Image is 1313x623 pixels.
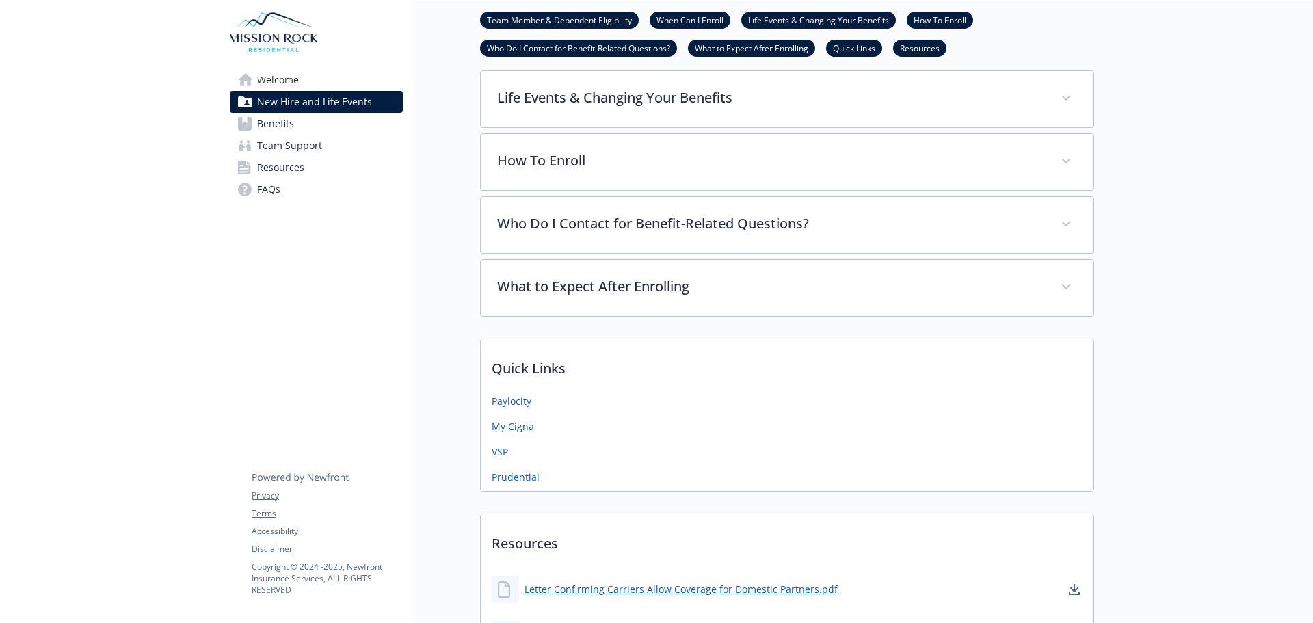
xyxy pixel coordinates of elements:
p: Who Do I Contact for Benefit-Related Questions? [497,213,1044,234]
a: Life Events & Changing Your Benefits [741,13,896,26]
a: My Cigna [492,419,534,434]
span: FAQs [257,178,280,200]
span: Team Support [257,135,322,157]
div: What to Expect After Enrolling [481,260,1093,316]
span: Benefits [257,113,294,135]
p: Resources [481,514,1093,565]
a: FAQs [230,178,403,200]
p: How To Enroll [497,150,1044,171]
a: New Hire and Life Events [230,91,403,113]
span: Resources [257,157,304,178]
a: Resources [230,157,403,178]
a: Disclaimer [252,543,402,555]
a: download document [1066,581,1083,598]
p: Copyright © 2024 - 2025 , Newfront Insurance Services, ALL RIGHTS RESERVED [252,561,402,596]
a: What to Expect After Enrolling [688,41,815,54]
a: Resources [893,41,946,54]
span: Welcome [257,69,299,91]
a: Benefits [230,113,403,135]
a: Terms [252,507,402,520]
a: When Can I Enroll [650,13,730,26]
div: Life Events & Changing Your Benefits [481,71,1093,127]
a: Privacy [252,490,402,502]
div: How To Enroll [481,134,1093,190]
a: Quick Links [826,41,882,54]
a: Team Support [230,135,403,157]
p: Life Events & Changing Your Benefits [497,88,1044,108]
p: Quick Links [481,339,1093,390]
a: Team Member & Dependent Eligibility [480,13,639,26]
a: Accessibility [252,525,402,538]
a: Prudential [492,470,540,484]
span: New Hire and Life Events [257,91,372,113]
a: VSP [492,445,508,459]
a: Letter Confirming Carriers Allow Coverage for Domestic Partners.pdf [525,582,838,596]
a: Who Do I Contact for Benefit-Related Questions? [480,41,677,54]
a: Paylocity [492,394,531,408]
a: How To Enroll [907,13,973,26]
a: Welcome [230,69,403,91]
div: Who Do I Contact for Benefit-Related Questions? [481,197,1093,253]
p: What to Expect After Enrolling [497,276,1044,297]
